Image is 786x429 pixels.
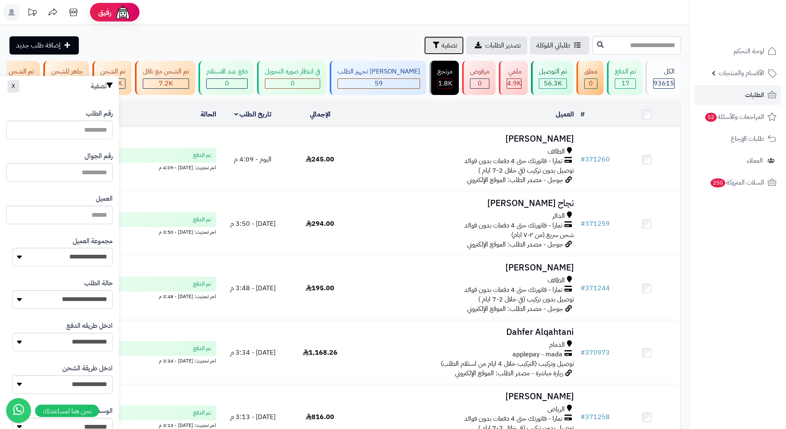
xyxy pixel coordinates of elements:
[548,276,565,285] span: الطائف
[357,134,574,144] h3: [PERSON_NAME]
[42,61,91,95] a: جاهز للشحن 0
[97,406,113,416] label: الوسم
[470,79,489,88] div: 0
[306,219,334,229] span: 294.00
[731,133,764,145] span: طلبات الإرجاع
[230,219,276,229] span: [DATE] - 3:50 م
[653,67,675,76] div: الكل
[73,237,113,246] label: مجموعة العميل
[115,4,131,21] img: ai-face.png
[438,78,452,88] span: 1.8K
[98,7,111,17] span: رفيق
[485,40,521,50] span: تصدير الطلبات
[193,409,211,417] span: تم الدفع
[230,412,276,422] span: [DATE] - 3:13 م
[621,78,630,88] span: 17
[193,344,211,353] span: تم الدفع
[581,348,585,358] span: #
[497,61,529,95] a: ملغي 4.9K
[438,79,452,88] div: 1793
[467,239,563,249] span: جوجل - مصدر الطلب: الموقع الإلكتروني
[552,211,565,221] span: الدائر
[704,111,764,123] span: المراجعات والأسئلة
[615,67,636,76] div: تم الدفع
[478,294,574,304] span: توصيل بدون تركيب (في خلال 2-7 ايام )
[290,78,295,88] span: 0
[694,41,781,61] a: لوحة التحكم
[544,78,562,88] span: 56.3K
[654,78,674,88] span: 93615
[51,67,83,76] div: جاهز للشحن
[694,107,781,127] a: المراجعات والأسئلة52
[466,36,527,55] a: تصدير الطلبات
[255,61,328,95] a: في انتظار صورة التحويل 0
[464,285,562,295] span: تمارا - فاتورتك حتى 4 دفعات بدون فوائد
[615,79,635,88] div: 17
[133,61,197,95] a: تم الشحن مع ناقل 7.2K
[467,175,563,185] span: جوجل - مصدر الطلب: الموقع الإلكتروني
[441,359,574,369] span: توصيل وتركيب (التركيب خلال 4 ايام من استلام الطلب)
[581,283,585,293] span: #
[207,79,247,88] div: 0
[710,177,764,188] span: السلات المتروكة
[357,392,574,401] h3: [PERSON_NAME]
[62,364,113,373] label: ادخل طريقة الشحن
[100,67,125,76] div: تم الشحن
[338,79,420,88] div: 59
[86,109,113,119] label: رقم الطلب
[464,221,562,230] span: تمارا - فاتورتك حتى 4 دفعات بدون فوائد
[507,78,521,88] span: 4.9K
[589,78,593,88] span: 0
[9,36,79,55] a: إضافة طلب جديد
[581,412,610,422] a: #371258
[91,82,113,90] h3: تصفية
[7,80,19,92] button: X
[539,79,566,88] div: 56309
[529,61,575,95] a: تم التوصيل 56.3K
[549,340,565,350] span: الدمام
[328,61,428,95] a: [PERSON_NAME] تجهيز الطلب 59
[206,67,248,76] div: دفع عند الاستلام
[310,109,330,119] a: الإجمالي
[424,36,464,55] button: تصفية
[85,152,113,161] label: رقم الجوال
[575,61,605,95] a: معلق 0
[539,67,567,76] div: تم التوصيل
[548,405,565,414] span: الرياض
[710,178,725,187] span: 250
[193,216,211,224] span: تم الدفع
[530,36,589,55] a: طلباتي المُوكلة
[585,79,597,88] div: 0
[548,147,565,156] span: الطائف
[193,151,211,159] span: تم الدفع
[584,67,597,76] div: معلق
[507,79,521,88] div: 4945
[536,40,570,50] span: طلباتي المُوكلة
[605,61,644,95] a: تم الدفع 17
[581,154,585,164] span: #
[734,45,764,57] span: لوحة التحكم
[478,78,482,88] span: 0
[428,61,460,95] a: مرتجع 1.8K
[159,78,173,88] span: 7.2K
[745,89,764,101] span: الطلبات
[694,151,781,171] a: العملاء
[16,40,61,50] span: إضافة طلب جديد
[143,67,189,76] div: تم الشحن مع ناقل
[460,61,497,95] a: مرفوض 0
[705,113,717,122] span: 52
[747,155,763,166] span: العملاء
[201,109,216,119] a: الحالة
[265,67,320,76] div: في انتظار صورة التحويل
[303,348,338,358] span: 1,168.26
[306,283,334,293] span: 195.00
[581,219,610,229] a: #371259
[581,348,610,358] a: #370973
[357,327,574,337] h3: Dahfer Alqahtani
[225,78,229,88] span: 0
[581,412,585,422] span: #
[91,61,133,95] a: تم الشحن 22.6K
[96,194,113,204] label: العميل
[197,61,255,95] a: دفع عند الاستلام 0
[234,109,272,119] a: تاريخ الطلب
